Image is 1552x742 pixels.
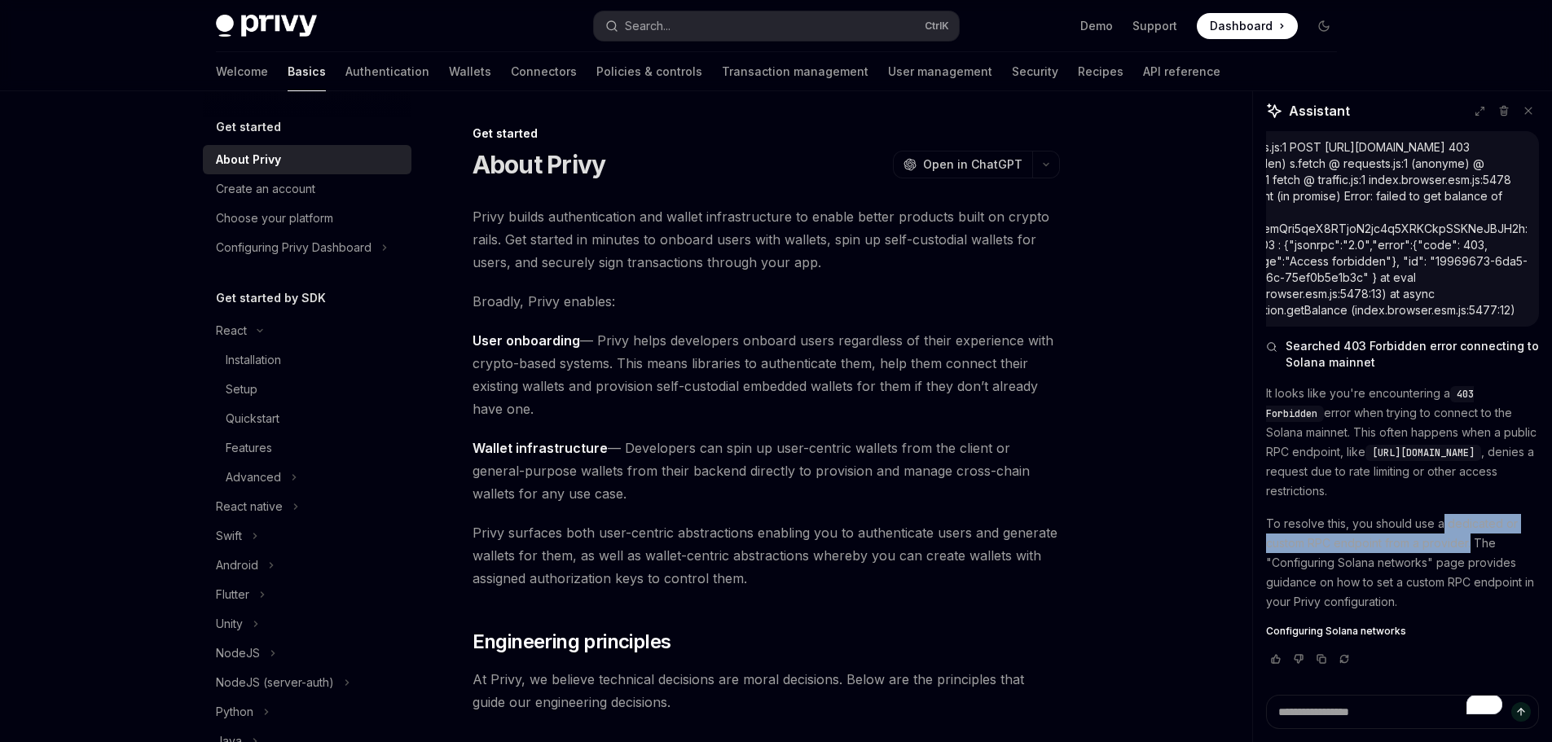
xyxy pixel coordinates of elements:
[203,404,411,433] a: Quickstart
[473,290,1060,313] span: Broadly, Privy enables:
[1222,139,1528,318] div: requests.js:1 POST [URL][DOMAIN_NAME] 403 (Forbidden) s.fetch @ requests.js:1 (anonyme) @ traffic...
[1266,338,1539,371] button: Searched 403 Forbidden error connecting to Solana mainnet
[1266,625,1539,638] a: Configuring Solana networks
[216,526,242,546] div: Swift
[473,150,606,179] h1: About Privy
[923,156,1022,173] span: Open in ChatGPT
[216,52,268,91] a: Welcome
[216,209,333,228] div: Choose your platform
[1266,695,1539,729] textarea: To enrich screen reader interactions, please activate Accessibility in Grammarly extension settings
[1197,13,1298,39] a: Dashboard
[1078,52,1123,91] a: Recipes
[216,585,249,604] div: Flutter
[216,15,317,37] img: dark logo
[1511,702,1531,722] button: Send message
[203,204,411,233] a: Choose your platform
[216,150,281,169] div: About Privy
[473,205,1060,274] span: Privy builds authentication and wallet infrastructure to enable better products built on crypto r...
[216,673,334,692] div: NodeJS (server-auth)
[473,437,1060,505] span: — Developers can spin up user-centric wallets from the client or general-purpose wallets from the...
[1266,625,1406,638] span: Configuring Solana networks
[1210,18,1273,34] span: Dashboard
[1080,18,1113,34] a: Demo
[216,117,281,137] h5: Get started
[893,151,1032,178] button: Open in ChatGPT
[1132,18,1177,34] a: Support
[1286,338,1539,371] span: Searched 403 Forbidden error connecting to Solana mainnet
[226,438,272,458] div: Features
[216,643,260,663] div: NodeJS
[203,345,411,375] a: Installation
[511,52,577,91] a: Connectors
[596,52,702,91] a: Policies & controls
[216,614,243,634] div: Unity
[888,52,992,91] a: User management
[1311,13,1337,39] button: Toggle dark mode
[216,555,258,575] div: Android
[226,468,281,487] div: Advanced
[625,16,670,36] div: Search...
[449,52,491,91] a: Wallets
[1143,52,1220,91] a: API reference
[226,380,257,399] div: Setup
[473,668,1060,713] span: At Privy, we believe technical decisions are moral decisions. Below are the principles that guide...
[1266,514,1539,612] p: To resolve this, you should use a dedicated or custom RPC endpoint from a provider. The "Configur...
[216,238,372,257] div: Configuring Privy Dashboard
[288,52,326,91] a: Basics
[203,375,411,404] a: Setup
[1012,52,1058,91] a: Security
[226,350,281,370] div: Installation
[203,174,411,204] a: Create an account
[203,145,411,174] a: About Privy
[473,629,671,655] span: Engineering principles
[216,497,283,516] div: React native
[473,521,1060,590] span: Privy surfaces both user-centric abstractions enabling you to authenticate users and generate wal...
[925,20,949,33] span: Ctrl K
[594,11,959,41] button: Search...CtrlK
[473,440,608,456] strong: Wallet infrastructure
[473,329,1060,420] span: — Privy helps developers onboard users regardless of their experience with crypto-based systems. ...
[722,52,868,91] a: Transaction management
[473,332,580,349] strong: User onboarding
[216,179,315,199] div: Create an account
[1289,101,1350,121] span: Assistant
[216,288,326,308] h5: Get started by SDK
[226,409,279,428] div: Quickstart
[345,52,429,91] a: Authentication
[216,321,247,340] div: React
[1372,446,1475,459] span: [URL][DOMAIN_NAME]
[473,125,1060,142] div: Get started
[216,702,253,722] div: Python
[1266,384,1539,501] p: It looks like you're encountering a error when trying to connect to the Solana mainnet. This ofte...
[203,433,411,463] a: Features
